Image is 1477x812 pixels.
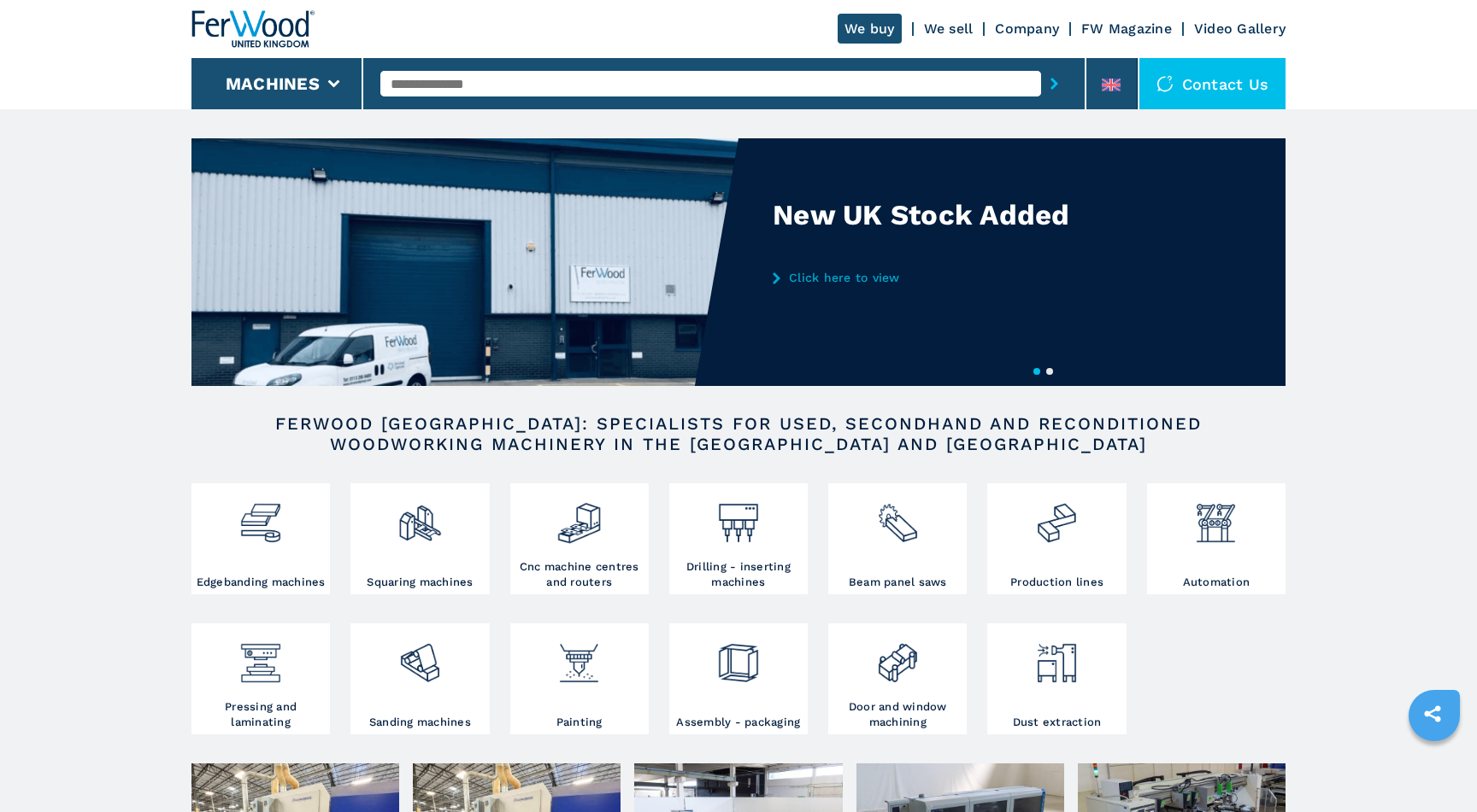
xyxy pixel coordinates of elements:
[196,699,326,730] h3: Pressing and laminating
[669,483,808,594] a: Drilling - inserting machines
[510,623,649,734] a: Painting
[1041,64,1068,103] button: submit-button
[849,575,947,590] h3: Beam panel saws
[350,623,489,734] a: Sanding machines
[397,488,443,546] img: squadratrici_2.png
[1411,692,1454,735] a: sharethis
[715,488,761,546] img: foratrici_inseritrici_2.png
[1046,368,1053,375] button: 2
[515,559,644,590] h3: Cnc machine centres and routers
[828,483,967,594] a: Beam panel saws
[674,559,803,590] h3: Drilling - inserting machines
[715,628,761,686] img: montaggio_imballaggio_2.png
[226,73,320,94] button: Machines
[1147,483,1286,594] a: Automation
[1081,20,1172,37] a: FW Magazine
[833,699,962,730] h3: Door and window machining
[924,20,974,37] a: We sell
[676,715,800,730] h3: Assembly - packaging
[510,483,649,594] a: Cnc machine centres and routers
[773,271,1108,284] a: Click here to view
[556,488,602,546] img: centro_di_lavoro_cnc_2.png
[1013,715,1102,730] h3: Dust extraction
[995,20,1059,37] a: Company
[1010,575,1103,590] h3: Production lines
[238,488,283,546] img: bordatrici_1.png
[987,483,1126,594] a: Production lines
[191,10,315,48] img: Ferwood
[367,575,473,590] h3: Squaring machines
[1193,488,1239,546] img: automazione.png
[556,628,602,686] img: verniciatura_1.png
[828,623,967,734] a: Door and window machining
[397,628,443,686] img: levigatrici_2.png
[1183,575,1250,590] h3: Automation
[1033,368,1040,375] button: 1
[1034,628,1080,686] img: aspirazione_1.png
[1194,20,1286,37] a: Video Gallery
[238,628,283,686] img: pressa-strettoia.png
[556,715,603,730] h3: Painting
[1034,488,1080,546] img: linee_di_produzione_2.png
[369,715,471,730] h3: Sanding machines
[838,14,902,44] a: We buy
[191,623,330,734] a: Pressing and laminating
[669,623,808,734] a: Assembly - packaging
[875,488,921,546] img: sezionatrici_2.png
[246,413,1231,454] h2: FERWOOD [GEOGRAPHIC_DATA]: SPECIALISTS FOR USED, SECONDHAND AND RECONDITIONED WOODWORKING MACHINE...
[191,483,330,594] a: Edgebanding machines
[1156,75,1174,92] img: Contact us
[875,628,921,686] img: lavorazione_porte_finestre_2.png
[1139,58,1286,109] div: Contact us
[197,575,326,590] h3: Edgebanding machines
[350,483,489,594] a: Squaring machines
[987,623,1126,734] a: Dust extraction
[191,138,738,386] img: New UK Stock Added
